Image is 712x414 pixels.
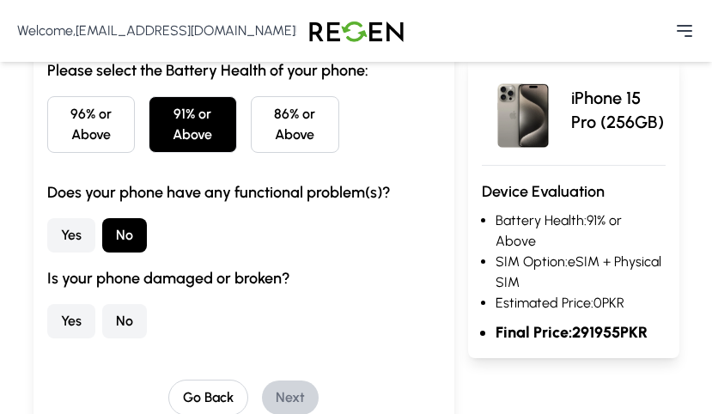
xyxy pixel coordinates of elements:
p: iPhone 15 Pro (256GB) [571,86,665,134]
p: Welcome, [EMAIL_ADDRESS][DOMAIN_NAME] ! [17,21,298,41]
img: Logo [296,7,417,55]
h3: Device Evaluation [482,180,665,204]
h3: Is your phone damaged or broken? [47,266,441,290]
button: 91% or Above [149,96,237,153]
h3: Does your phone have any functional problem(s)? [47,180,441,204]
button: Yes [47,304,95,338]
button: Yes [47,218,95,253]
li: Estimated Price: 0 PKR [496,293,665,314]
li: Battery Health: 91% or Above [496,210,665,252]
button: No [102,218,147,253]
h3: Please select the Battery Health of your phone: [47,58,441,82]
li: Final Price: 291955 PKR [496,320,665,344]
button: 96% or Above [47,96,136,153]
button: No [102,304,147,338]
img: iPhone 15 Pro [482,69,564,151]
button: 86% or Above [251,96,339,153]
li: SIM Option: eSIM + Physical SIM [496,252,665,293]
